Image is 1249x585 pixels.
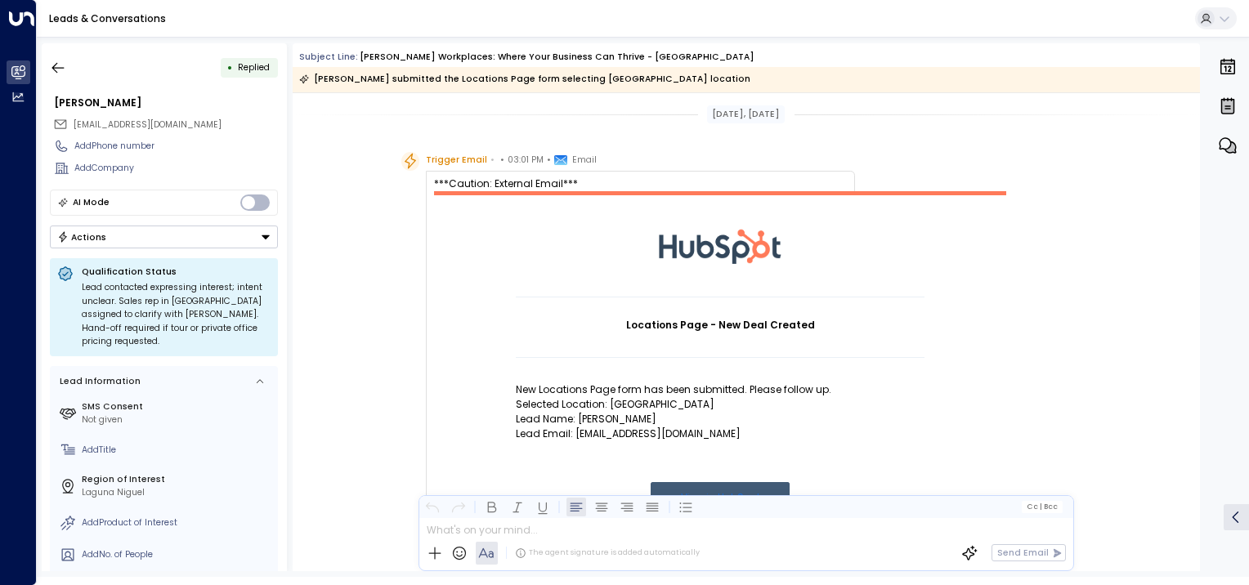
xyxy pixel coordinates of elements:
div: AI Mode [73,194,110,211]
span: rh.analyst@gmail.com [74,118,222,132]
div: Not given [82,413,273,426]
span: • [490,152,495,168]
span: Email [572,152,597,168]
a: View in HubSpot [651,482,790,513]
span: • [547,152,551,168]
label: SMS Consent [82,400,273,413]
div: The agent signature is added automatically [515,547,700,559]
span: [EMAIL_ADDRESS][DOMAIN_NAME] [74,118,222,131]
span: Replied [238,61,270,74]
div: AddNo. of People [82,548,273,561]
span: Cc Bcc [1027,502,1058,511]
div: [PERSON_NAME] submitted the Locations Page form selecting [GEOGRAPHIC_DATA] location [299,71,750,87]
p: Qualification Status [82,266,271,278]
div: Actions [57,231,107,243]
div: [DATE], [DATE] [707,105,785,123]
div: [PERSON_NAME] [54,96,278,110]
button: Actions [50,226,278,248]
button: Undo [423,497,442,516]
div: Lead contacted expressing interest; intent unclear. Sales rep in [GEOGRAPHIC_DATA] assigned to cl... [82,281,271,349]
button: Redo [448,497,468,516]
label: Region of Interest [82,473,273,486]
div: AddPhone number [74,140,278,153]
div: AddCompany [74,162,278,175]
button: Cc|Bcc [1022,501,1063,512]
div: Lead Information [56,375,141,388]
span: Subject Line: [299,51,358,63]
span: Trigger Email [426,152,487,168]
span: 03:01 PM [508,152,544,168]
p: New Locations Page form has been submitted. Please follow up. [516,382,924,397]
p: Lead Name: [PERSON_NAME] [516,412,924,426]
div: • [227,56,233,78]
span: • [500,152,504,168]
p: Selected Location: [GEOGRAPHIC_DATA] [516,397,924,412]
p: Lead Email: [EMAIL_ADDRESS][DOMAIN_NAME] [516,426,924,441]
span: | [1039,502,1041,511]
h1: Locations Page - New Deal Created [516,318,924,333]
img: HubSpot [659,195,781,297]
div: Laguna Niguel [82,486,273,499]
a: Leads & Conversations [49,11,166,25]
div: AddTitle [82,444,273,457]
div: AddProduct of Interest [82,516,273,529]
div: Button group with a nested menu [50,226,278,248]
div: [PERSON_NAME] Workplaces: Where Your Business Can Thrive - [GEOGRAPHIC_DATA] [360,51,754,64]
